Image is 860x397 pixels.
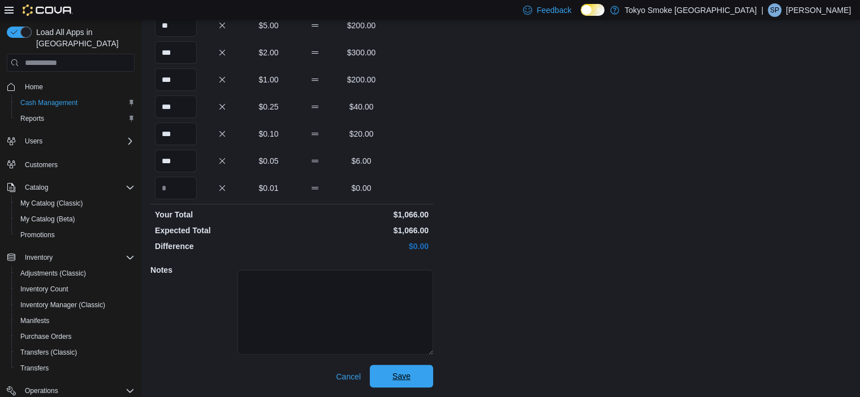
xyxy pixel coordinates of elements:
[20,80,47,94] a: Home
[248,47,289,58] p: $2.00
[11,195,139,211] button: My Catalog (Classic)
[20,251,57,264] button: Inventory
[16,212,80,226] a: My Catalog (Beta)
[155,177,197,199] input: Quantity
[16,298,135,312] span: Inventory Manager (Classic)
[768,3,781,17] div: Sara Pascal
[11,265,139,281] button: Adjustments (Classic)
[2,133,139,149] button: Users
[392,370,410,382] span: Save
[16,330,135,343] span: Purchase Orders
[20,80,135,94] span: Home
[16,96,82,110] a: Cash Management
[248,101,289,112] p: $0.25
[155,209,289,220] p: Your Total
[20,134,135,148] span: Users
[20,285,68,294] span: Inventory Count
[11,281,139,297] button: Inventory Count
[20,300,105,309] span: Inventory Manager (Classic)
[761,3,763,17] p: |
[11,360,139,376] button: Transfers
[20,230,55,239] span: Promotions
[25,160,58,169] span: Customers
[16,228,135,242] span: Promotions
[11,227,139,243] button: Promotions
[20,348,77,357] span: Transfers (Classic)
[370,365,433,387] button: Save
[150,259,235,281] h5: Notes
[537,5,571,16] span: Feedback
[248,182,289,194] p: $0.01
[20,158,62,172] a: Customers
[340,20,382,31] p: $200.00
[2,180,139,195] button: Catalog
[340,155,382,167] p: $6.00
[2,156,139,172] button: Customers
[340,182,382,194] p: $0.00
[11,111,139,126] button: Reports
[11,329,139,344] button: Purchase Orders
[25,183,48,192] span: Catalog
[20,181,135,194] span: Catalog
[16,96,135,110] span: Cash Management
[20,134,47,148] button: Users
[155,41,197,64] input: Quantity
[16,212,135,226] span: My Catalog (Beta)
[25,82,43,91] span: Home
[11,344,139,360] button: Transfers (Classic)
[16,267,90,280] a: Adjustments (Classic)
[25,137,42,146] span: Users
[20,98,77,107] span: Cash Management
[16,330,76,343] a: Purchase Orders
[16,298,110,312] a: Inventory Manager (Classic)
[155,150,197,172] input: Quantity
[340,74,382,85] p: $200.00
[581,4,604,16] input: Dark Mode
[155,225,289,236] p: Expected Total
[11,211,139,227] button: My Catalog (Beta)
[25,253,53,262] span: Inventory
[20,199,83,208] span: My Catalog (Classic)
[20,157,135,171] span: Customers
[16,228,59,242] a: Promotions
[155,95,197,118] input: Quantity
[16,282,73,296] a: Inventory Count
[20,316,49,325] span: Manifests
[331,365,365,388] button: Cancel
[294,225,429,236] p: $1,066.00
[11,297,139,313] button: Inventory Manager (Classic)
[20,114,44,123] span: Reports
[16,197,135,210] span: My Catalog (Classic)
[16,346,81,359] a: Transfers (Classic)
[20,269,86,278] span: Adjustments (Classic)
[248,128,289,139] p: $0.10
[625,3,757,17] p: Tokyo Smoke [GEOGRAPHIC_DATA]
[25,386,58,395] span: Operations
[20,215,75,224] span: My Catalog (Beta)
[155,123,197,145] input: Quantity
[155,68,197,91] input: Quantity
[340,128,382,139] p: $20.00
[16,112,49,125] a: Reports
[16,314,135,328] span: Manifests
[294,209,429,220] p: $1,066.00
[23,5,73,16] img: Cova
[16,361,53,375] a: Transfers
[248,74,289,85] p: $1.00
[340,101,382,112] p: $40.00
[2,250,139,265] button: Inventory
[16,267,135,280] span: Adjustments (Classic)
[20,332,72,341] span: Purchase Orders
[248,20,289,31] p: $5.00
[16,282,135,296] span: Inventory Count
[11,313,139,329] button: Manifests
[20,364,49,373] span: Transfers
[336,371,361,382] span: Cancel
[16,197,88,210] a: My Catalog (Classic)
[2,78,139,95] button: Home
[11,95,139,111] button: Cash Management
[16,361,135,375] span: Transfers
[294,241,429,252] p: $0.00
[16,314,54,328] a: Manifests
